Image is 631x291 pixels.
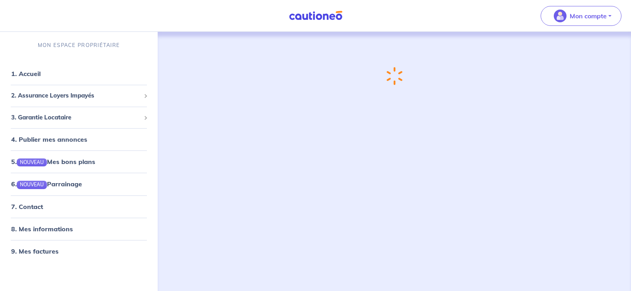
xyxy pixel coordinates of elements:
[11,113,141,122] span: 3. Garantie Locataire
[3,176,154,192] div: 6.NOUVEAUParrainage
[3,154,154,170] div: 5.NOUVEAUMes bons plans
[3,110,154,125] div: 3. Garantie Locataire
[11,180,82,188] a: 6.NOUVEAUParrainage
[11,91,141,100] span: 2. Assurance Loyers Impayés
[3,131,154,147] div: 4. Publier mes annonces
[3,66,154,82] div: 1. Accueil
[11,203,43,211] a: 7. Contact
[3,221,154,237] div: 8. Mes informations
[3,88,154,104] div: 2. Assurance Loyers Impayés
[11,135,87,143] a: 4. Publier mes annonces
[554,10,567,22] img: illu_account_valid_menu.svg
[3,243,154,259] div: 9. Mes factures
[3,199,154,215] div: 7. Contact
[11,225,73,233] a: 8. Mes informations
[541,6,621,26] button: illu_account_valid_menu.svgMon compte
[11,247,59,255] a: 9. Mes factures
[11,158,95,166] a: 5.NOUVEAUMes bons plans
[286,11,346,21] img: Cautioneo
[387,67,402,85] img: loading-spinner
[570,11,607,21] p: Mon compte
[11,70,41,78] a: 1. Accueil
[38,41,120,49] p: MON ESPACE PROPRIÉTAIRE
